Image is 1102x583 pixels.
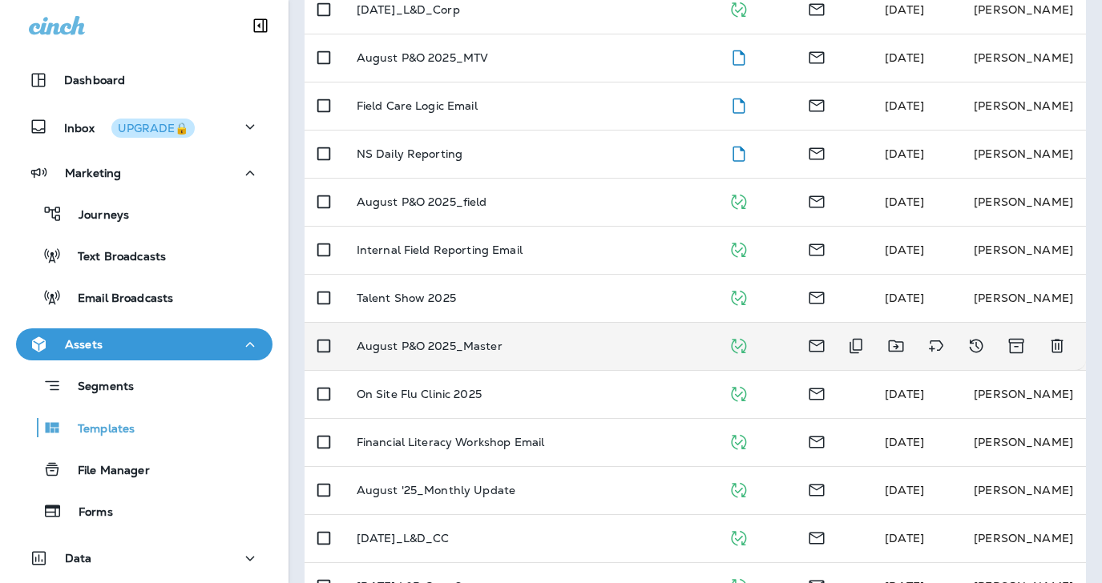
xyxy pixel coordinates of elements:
[16,452,272,486] button: File Manager
[357,51,489,64] p: August P&O 2025_MTV
[357,291,456,304] p: Talent Show 2025
[65,167,121,179] p: Marketing
[65,338,103,351] p: Assets
[357,340,503,352] p: August P&O 2025_Master
[961,82,1086,130] td: [PERSON_NAME]
[357,388,482,400] p: On Site Flu Clinic 2025
[961,130,1086,178] td: [PERSON_NAME]
[961,274,1086,322] td: [PERSON_NAME]
[729,49,749,63] span: Draft
[807,193,826,207] span: Email
[357,195,487,208] p: August P&O 2025_field
[62,380,134,396] p: Segments
[961,370,1086,418] td: [PERSON_NAME]
[118,123,188,134] div: UPGRADE🔒
[357,532,450,545] p: [DATE]_L&D_CC
[807,529,826,544] span: Email
[920,330,952,362] button: Add tags
[961,466,1086,514] td: [PERSON_NAME]
[885,483,924,497] span: KeeAna Ward
[885,435,924,449] span: KeeAna Ward
[62,422,135,437] p: Templates
[1041,330,1073,362] button: Delete
[62,250,166,265] p: Text Broadcasts
[16,494,272,528] button: Forms
[64,119,195,135] p: Inbox
[729,1,749,15] span: Published
[729,241,749,255] span: Published
[111,119,195,138] button: UPGRADE🔒
[885,2,924,17] span: KeeAna Ward
[357,147,463,160] p: NS Daily Reporting
[885,195,924,209] span: KeeAna Ward
[729,337,749,352] span: Published
[16,111,272,143] button: InboxUPGRADE🔒
[807,49,826,63] span: Email
[63,505,113,521] p: Forms
[729,481,749,496] span: Published
[807,481,826,496] span: Email
[357,3,460,16] p: [DATE]_L&D_Corp
[885,387,924,401] span: KeeAna Ward
[807,145,826,159] span: Email
[16,239,272,272] button: Text Broadcasts
[961,418,1086,466] td: [PERSON_NAME]
[729,145,749,159] span: Draft
[807,337,826,352] span: Email
[357,243,523,256] p: Internal Field Reporting Email
[357,436,545,448] p: Financial Literacy Workshop Email
[807,289,826,304] span: Email
[62,464,150,479] p: File Manager
[729,433,749,448] span: Published
[357,484,516,497] p: August '25_Monthly Update
[1000,330,1033,362] button: Archive
[62,291,173,307] p: Email Broadcasts
[807,241,826,255] span: Email
[961,34,1086,82] td: [PERSON_NAME]
[807,1,826,15] span: Email
[729,385,749,400] span: Published
[885,99,924,113] span: Cydney Liberman
[238,10,283,42] button: Collapse Sidebar
[16,280,272,314] button: Email Broadcasts
[16,328,272,360] button: Assets
[840,330,872,362] button: Duplicate
[961,514,1086,562] td: [PERSON_NAME]
[807,385,826,400] span: Email
[729,193,749,207] span: Published
[961,226,1086,274] td: [PERSON_NAME]
[885,291,924,305] span: KeeAna Ward
[64,74,125,86] p: Dashboard
[729,529,749,544] span: Published
[16,368,272,403] button: Segments
[63,208,129,223] p: Journeys
[807,433,826,448] span: Email
[65,552,92,565] p: Data
[807,97,826,111] span: Email
[885,243,924,257] span: KeeAna Ward
[885,531,924,545] span: KeeAna Ward
[16,542,272,574] button: Data
[961,178,1086,226] td: [PERSON_NAME]
[729,97,749,111] span: Draft
[16,64,272,96] button: Dashboard
[16,157,272,189] button: Marketing
[357,99,478,112] p: Field Care Logic Email
[880,330,912,362] button: Move to folder
[16,411,272,444] button: Templates
[885,50,924,65] span: KeeAna Ward
[16,197,272,231] button: Journeys
[885,147,924,161] span: Cydney Liberman
[729,289,749,304] span: Published
[960,330,992,362] button: View Changelog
